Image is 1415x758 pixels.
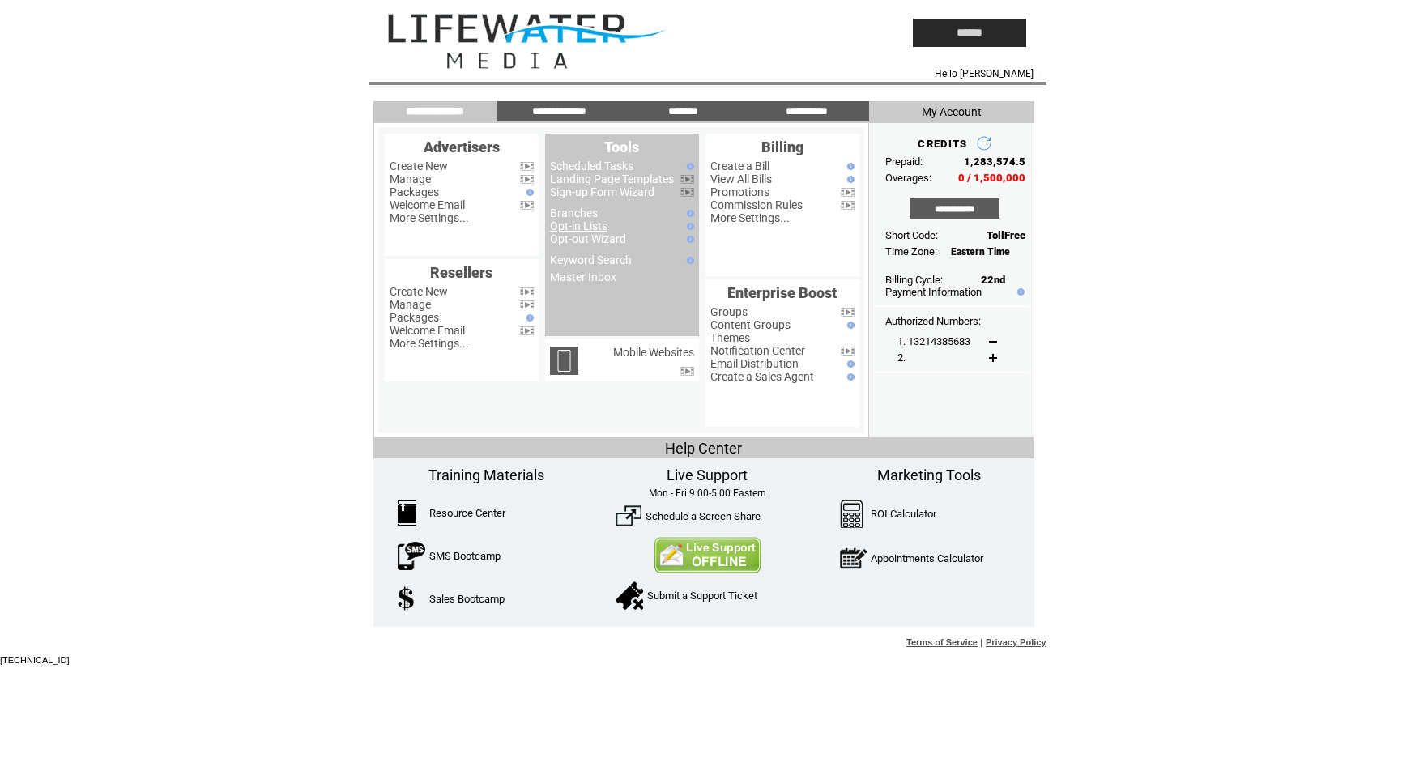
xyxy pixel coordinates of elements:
span: Tools [604,138,639,155]
span: Live Support [667,466,748,483]
span: Mon - Fri 9:00-5:00 Eastern [649,488,766,499]
span: Advertisers [424,138,500,155]
img: video.png [520,162,534,171]
img: ResourceCenter.png [398,500,416,526]
img: help.gif [522,189,534,196]
img: SMSBootcamp.png [398,542,425,570]
img: SupportTicket.png [616,581,643,610]
img: help.gif [683,257,694,264]
a: Resource Center [429,507,505,519]
a: Landing Page Templates [550,172,674,185]
img: video.png [841,188,855,197]
a: Content Groups [710,318,791,331]
span: 0 / 1,500,000 [958,172,1025,184]
img: video.png [520,326,534,335]
span: Hello [PERSON_NAME] [935,68,1034,79]
img: video.png [520,287,534,296]
a: Groups [710,305,748,318]
img: help.gif [843,176,855,183]
img: help.gif [683,210,694,217]
a: Terms of Service [906,637,978,647]
span: Resellers [430,264,492,281]
a: Opt-in Lists [550,219,607,232]
img: Contact Us [654,537,761,573]
img: ScreenShare.png [616,503,641,529]
a: Schedule a Screen Share [646,510,761,522]
span: Training Materials [428,466,544,483]
a: Mobile Websites [613,346,694,359]
span: Eastern Time [951,246,1010,258]
img: help.gif [843,163,855,170]
a: Themes [710,331,750,344]
img: help.gif [843,360,855,368]
img: video.png [520,300,534,309]
span: Time Zone: [885,245,937,258]
img: help.gif [522,314,534,322]
img: Calculator.png [840,500,864,528]
img: video.png [520,175,534,184]
a: Privacy Policy [986,637,1046,647]
a: View All Bills [710,172,772,185]
img: video.png [841,201,855,210]
a: Email Distribution [710,357,799,370]
img: AppointmentCalc.png [840,544,867,573]
a: Submit a Support Ticket [647,590,757,602]
span: Help Center [665,440,742,457]
span: Overages: [885,172,931,184]
img: video.png [680,367,694,376]
a: More Settings... [390,337,469,350]
a: Keyword Search [550,253,632,266]
img: help.gif [683,236,694,243]
img: SalesBootcamp.png [398,586,416,611]
span: Enterprise Boost [727,284,837,301]
a: Sales Bootcamp [429,593,505,605]
span: Billing [761,138,803,155]
span: CREDITS [918,138,967,150]
img: help.gif [843,322,855,329]
span: Short Code: [885,229,938,241]
a: Commission Rules [710,198,803,211]
img: video.png [520,201,534,210]
a: Promotions [710,185,769,198]
span: Authorized Numbers: [885,315,981,327]
a: Create New [390,160,448,172]
img: video.png [680,175,694,184]
a: Scheduled Tasks [550,160,633,172]
a: Opt-out Wizard [550,232,626,245]
img: help.gif [683,223,694,230]
a: ROI Calculator [871,508,936,520]
span: Prepaid: [885,155,923,168]
a: Welcome Email [390,198,465,211]
a: More Settings... [710,211,790,224]
img: video.png [841,347,855,356]
img: video.png [680,188,694,197]
a: Create a Bill [710,160,769,172]
img: mobile-websites.png [550,347,578,375]
img: help.gif [843,373,855,381]
span: 2. [897,351,906,364]
span: Marketing Tools [877,466,981,483]
a: Manage [390,298,431,311]
a: Notification Center [710,344,805,357]
img: video.png [841,308,855,317]
span: TollFree [987,229,1025,241]
a: Appointments Calculator [871,552,983,564]
a: Packages [390,311,439,324]
a: More Settings... [390,211,469,224]
span: Billing Cycle: [885,274,943,286]
a: Welcome Email [390,324,465,337]
a: SMS Bootcamp [429,550,501,562]
span: | [980,637,982,647]
a: Manage [390,172,431,185]
a: Create New [390,285,448,298]
a: Sign-up Form Wizard [550,185,654,198]
a: Create a Sales Agent [710,370,814,383]
span: 1,283,574.5 [964,155,1025,168]
img: help.gif [683,163,694,170]
span: 1. 13214385683 [897,335,970,347]
span: My Account [922,105,982,118]
span: 22nd [981,274,1005,286]
img: help.gif [1013,288,1025,296]
a: Branches [550,207,598,219]
a: Master Inbox [550,270,616,283]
